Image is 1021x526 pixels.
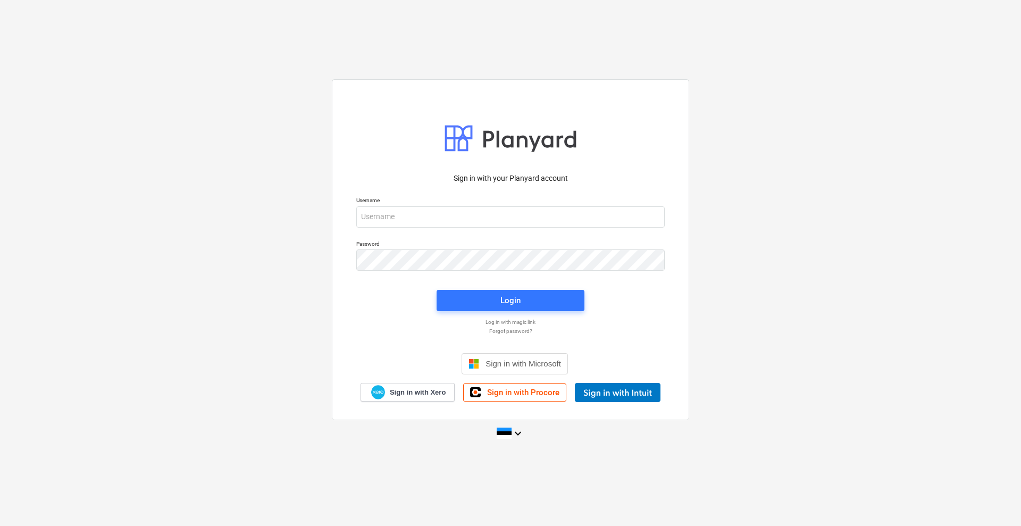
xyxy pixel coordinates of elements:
img: Microsoft logo [468,358,479,369]
img: Xero logo [371,385,385,399]
a: Log in with magic link [351,319,670,325]
p: Username [356,197,665,206]
a: Sign in with Procore [463,383,566,402]
p: Password [356,240,665,249]
span: Sign in with Microsoft [486,359,561,368]
a: Sign in with Xero [361,383,455,402]
span: Sign in with Procore [487,388,559,397]
button: Login [437,290,584,311]
i: keyboard_arrow_down [512,427,524,440]
div: Login [500,294,521,307]
input: Username [356,206,665,228]
a: Forgot password? [351,328,670,335]
p: Sign in with your Planyard account [356,173,665,184]
span: Sign in with Xero [390,388,446,397]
